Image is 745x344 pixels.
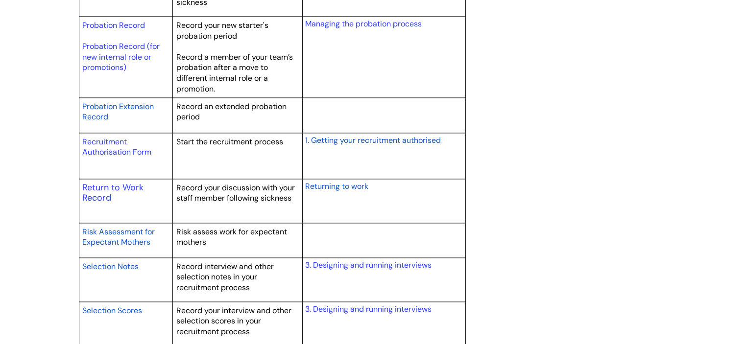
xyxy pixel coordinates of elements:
a: 3. Designing and running interviews [305,304,431,314]
a: Managing the probation process [305,19,421,29]
span: Record an extended probation period [176,101,287,122]
a: Risk Assessment for Expectant Mothers [82,226,155,248]
a: Selection Scores [82,304,142,316]
a: Returning to work [305,180,368,192]
span: Record your interview and other selection scores in your recruitment process [176,305,291,337]
a: Return to Work Record [82,182,144,204]
span: Start the recruitment process [176,137,283,147]
span: Risk Assessment for Expectant Mothers [82,227,155,248]
span: Record your new starter's probation period [176,20,268,41]
span: Probation Extension Record [82,101,154,122]
a: Probation Record [82,20,145,30]
span: Record a member of your team’s probation after a move to different internal role or a promotion. [176,52,293,94]
a: 1. Getting your recruitment authorised [305,134,440,146]
a: Recruitment Authorisation Form [82,137,151,158]
span: Selection Notes [82,261,139,272]
span: Returning to work [305,181,368,191]
span: Record your discussion with your staff member following sickness [176,183,295,204]
span: Risk assess work for expectant mothers [176,227,287,248]
a: Probation Extension Record [82,100,154,123]
a: 3. Designing and running interviews [305,260,431,270]
a: Selection Notes [82,260,139,272]
span: Selection Scores [82,305,142,316]
a: Probation Record (for new internal role or promotions) [82,41,160,72]
span: Record interview and other selection notes in your recruitment process [176,261,274,293]
span: 1. Getting your recruitment authorised [305,135,440,145]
